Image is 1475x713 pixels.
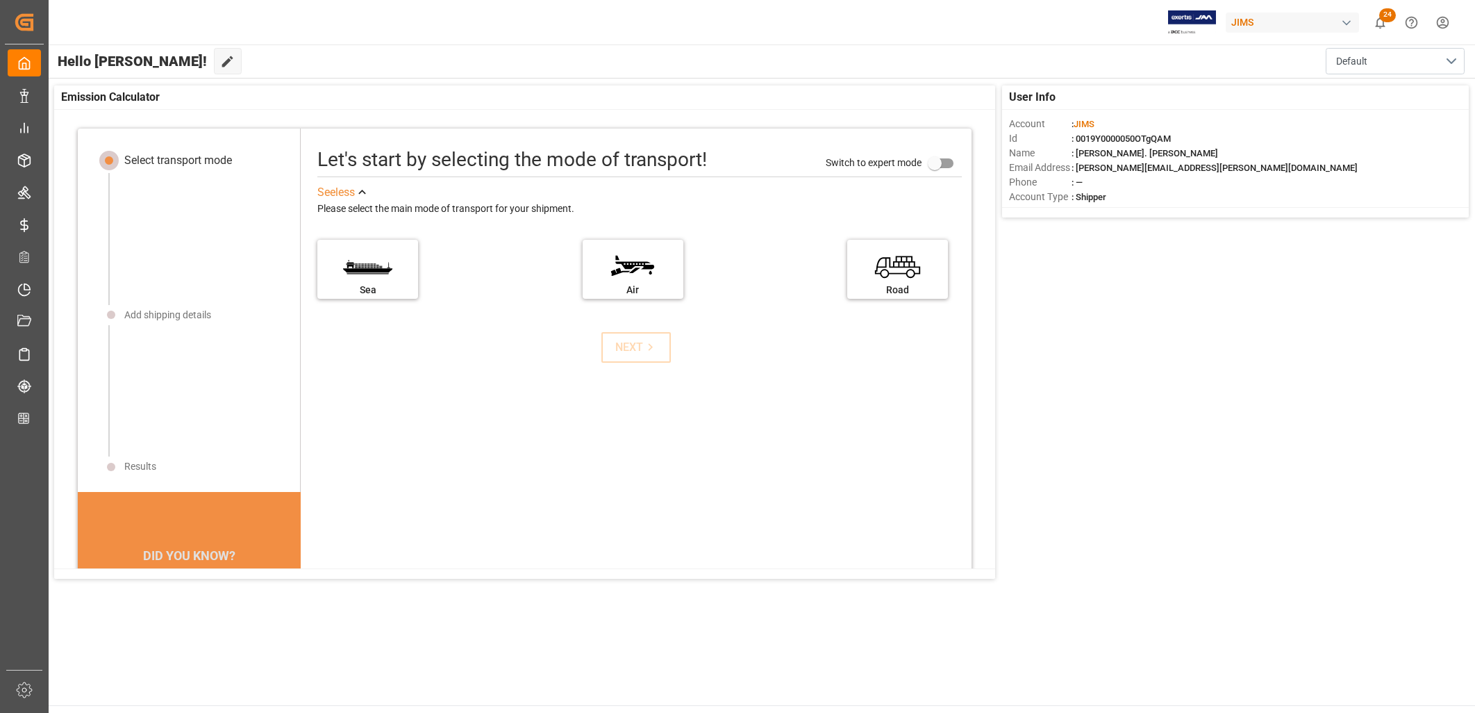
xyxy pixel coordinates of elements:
[590,283,676,297] div: Air
[317,201,961,218] div: Please select the main mode of transport for your shipment.
[601,332,671,363] button: NEXT
[317,145,707,174] div: Let's start by selecting the mode of transport!
[1072,177,1083,188] span: : —
[826,157,922,168] span: Switch to expert mode
[324,283,411,297] div: Sea
[1009,117,1072,131] span: Account
[1009,190,1072,204] span: Account Type
[1072,119,1094,129] span: :
[854,283,941,297] div: Road
[1168,10,1216,35] img: Exertis%20JAM%20-%20Email%20Logo.jpg_1722504956.jpg
[1072,163,1358,173] span: : [PERSON_NAME][EMAIL_ADDRESS][PERSON_NAME][DOMAIN_NAME]
[1074,119,1094,129] span: JIMS
[1009,161,1072,175] span: Email Address
[1072,133,1171,144] span: : 0019Y0000050OTgQAM
[1396,7,1427,38] button: Help Center
[78,541,301,570] div: DID YOU KNOW?
[124,308,211,322] div: Add shipping details
[1226,9,1365,35] button: JIMS
[1365,7,1396,38] button: show 24 new notifications
[1009,146,1072,161] span: Name
[61,89,160,106] span: Emission Calculator
[1009,131,1072,146] span: Id
[1072,148,1218,158] span: : [PERSON_NAME]. [PERSON_NAME]
[317,184,355,201] div: See less
[1072,192,1106,202] span: : Shipper
[124,152,232,169] div: Select transport mode
[1009,175,1072,190] span: Phone
[1226,13,1359,33] div: JIMS
[58,48,207,74] span: Hello [PERSON_NAME]!
[1336,54,1367,69] span: Default
[1326,48,1465,74] button: open menu
[1379,8,1396,22] span: 24
[1009,89,1056,106] span: User Info
[615,339,658,356] div: NEXT
[124,459,156,474] div: Results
